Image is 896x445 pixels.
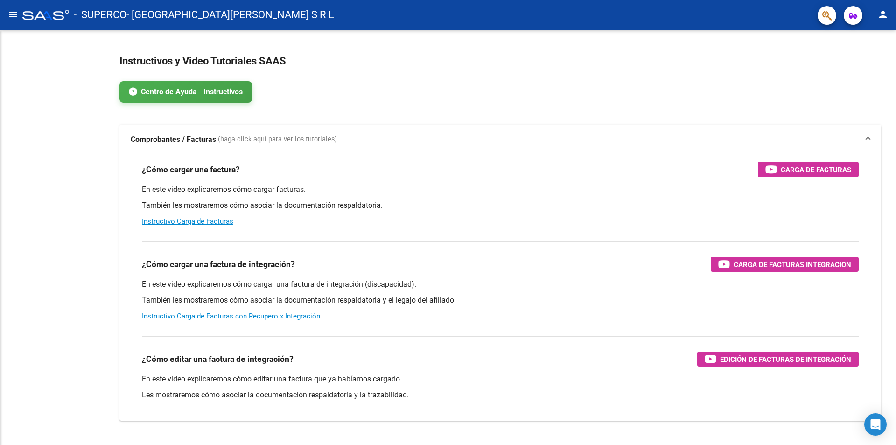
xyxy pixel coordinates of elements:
[119,52,881,70] h2: Instructivos y Video Tutoriales SAAS
[142,374,859,384] p: En este video explicaremos cómo editar una factura que ya habíamos cargado.
[142,295,859,305] p: También les mostraremos cómo asociar la documentación respaldatoria y el legajo del afiliado.
[720,353,851,365] span: Edición de Facturas de integración
[142,184,859,195] p: En este video explicaremos cómo cargar facturas.
[119,125,881,155] mat-expansion-panel-header: Comprobantes / Facturas (haga click aquí para ver los tutoriales)
[74,5,126,25] span: - SUPERCO
[142,353,294,366] h3: ¿Cómo editar una factura de integración?
[142,258,295,271] h3: ¿Cómo cargar una factura de integración?
[758,162,859,177] button: Carga de Facturas
[142,390,859,400] p: Les mostraremos cómo asociar la documentación respaldatoria y la trazabilidad.
[142,200,859,211] p: También les mostraremos cómo asociar la documentación respaldatoria.
[131,134,216,145] strong: Comprobantes / Facturas
[142,217,233,226] a: Instructivo Carga de Facturas
[864,413,887,436] div: Open Intercom Messenger
[142,312,320,320] a: Instructivo Carga de Facturas con Recupero x Integración
[781,164,851,176] span: Carga de Facturas
[126,5,334,25] span: - [GEOGRAPHIC_DATA][PERSON_NAME] S R L
[119,155,881,421] div: Comprobantes / Facturas (haga click aquí para ver los tutoriales)
[711,257,859,272] button: Carga de Facturas Integración
[218,134,337,145] span: (haga click aquí para ver los tutoriales)
[142,163,240,176] h3: ¿Cómo cargar una factura?
[734,259,851,270] span: Carga de Facturas Integración
[119,81,252,103] a: Centro de Ayuda - Instructivos
[697,352,859,367] button: Edición de Facturas de integración
[7,9,19,20] mat-icon: menu
[142,279,859,290] p: En este video explicaremos cómo cargar una factura de integración (discapacidad).
[877,9,889,20] mat-icon: person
